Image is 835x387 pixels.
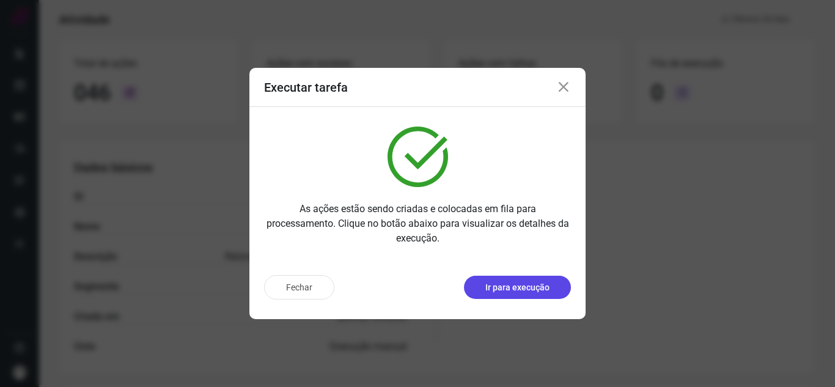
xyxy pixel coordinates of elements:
button: Ir para execução [464,276,571,299]
h3: Executar tarefa [264,80,348,95]
button: Fechar [264,275,334,300]
img: verified.svg [388,127,448,187]
p: Ir para execução [485,281,550,294]
p: As ações estão sendo criadas e colocadas em fila para processamento. Clique no botão abaixo para ... [264,202,571,246]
